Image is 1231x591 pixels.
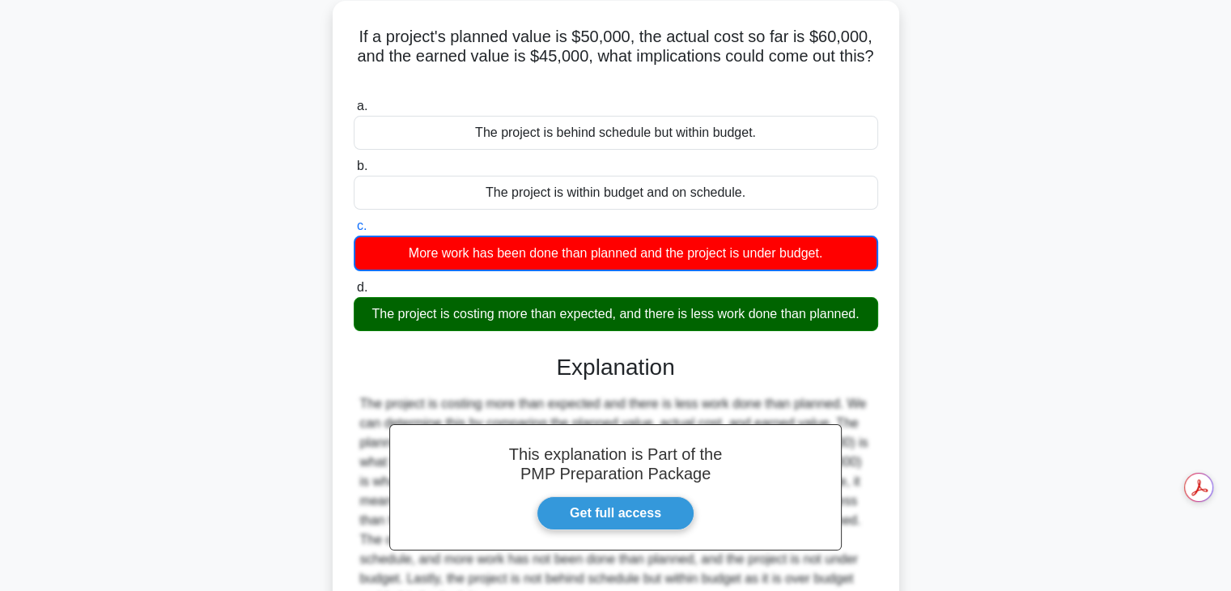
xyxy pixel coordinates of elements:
[352,27,880,87] h5: If a project's planned value is $50,000, the actual cost so far is $60,000, and the earned value ...
[357,280,367,294] span: d.
[363,354,868,381] h3: Explanation
[354,236,878,271] div: More work has been done than planned and the project is under budget.
[354,116,878,150] div: The project is behind schedule but within budget.
[354,297,878,331] div: The project is costing more than expected, and there is less work done than planned.
[354,176,878,210] div: The project is within budget and on schedule.
[357,99,367,113] span: a.
[537,496,694,530] a: Get full access
[357,219,367,232] span: c.
[357,159,367,172] span: b.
